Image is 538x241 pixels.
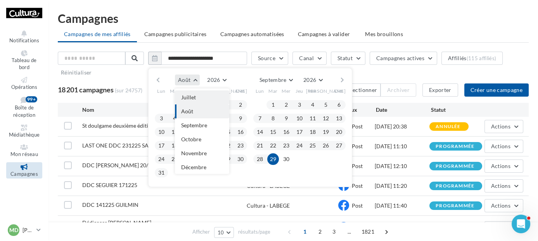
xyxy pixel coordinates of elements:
button: 2026 [300,75,325,85]
span: 3 [328,225,341,238]
button: Source [251,52,288,65]
span: ... [343,225,356,238]
span: Mar [268,88,278,94]
h1: Campagnes [58,12,529,24]
div: programmée [436,144,474,149]
button: 10 [294,113,305,124]
span: Jeu [296,88,303,94]
button: Novembre [175,146,229,160]
button: 17 [156,140,167,151]
span: Jeu [197,88,205,94]
button: Octobre [175,132,229,146]
button: 9 [280,113,292,124]
div: annulée [436,124,460,129]
button: 3 [294,99,305,111]
button: 7 [254,113,266,124]
iframe: Intercom live chat [512,215,530,233]
div: 99+ [26,96,37,102]
span: Campagnes actives [376,55,424,61]
span: DDC JOANIE 20/211225 [82,162,167,168]
span: Boîte de réception [13,105,35,118]
span: Actions [491,182,510,189]
div: [DATE] 12:10 [375,162,429,170]
button: Canal [292,52,327,65]
span: Actions [491,202,510,209]
button: 30 [280,153,292,165]
span: 2026 [207,76,220,83]
span: Post [352,163,363,169]
span: Août [181,108,193,114]
button: Décembre [175,160,229,174]
button: 9 [235,113,246,124]
button: 30 [235,153,246,165]
button: Statut [331,52,365,65]
span: 10 [218,229,224,236]
div: [DATE] 11:20 [375,182,429,190]
span: Notifications [9,37,39,43]
button: 10 [156,126,167,138]
button: 16 [280,126,292,138]
button: 18 [169,140,180,151]
button: 18 [307,126,318,138]
span: Mer [183,88,192,94]
span: 2026 [303,76,316,83]
button: Archiver [381,83,416,97]
button: 25 [169,153,180,165]
a: Tableau de bord [6,49,42,72]
span: Septembre [259,76,287,83]
button: 22 [267,140,279,151]
span: Lun [256,88,264,94]
button: 6 [333,99,345,111]
button: 27 [333,140,345,151]
button: Créer une campagne [464,83,529,97]
button: Exporter [422,83,458,97]
span: Campagnes à valider [298,30,350,38]
button: 24 [294,140,305,151]
div: programmée [436,164,474,169]
div: Date [376,106,431,114]
button: 2 [235,99,246,111]
button: 21 [254,140,266,151]
div: Cultura - LABEGE [247,202,338,210]
button: 25 [307,140,318,151]
span: Post [352,123,363,130]
span: Mar [170,88,179,94]
button: 20 [333,126,345,138]
span: 2 [314,225,327,238]
button: 2 [280,99,292,111]
span: Actions [491,143,510,149]
button: Actions [484,179,523,192]
button: 15 [267,126,279,138]
span: (sur 24757) [115,87,142,94]
button: 31 [156,167,167,179]
button: Septembre [175,118,229,132]
span: 18 201 campagnes [58,85,114,94]
button: 16 [235,126,246,138]
span: Dédicaces Clément Nava décembre 2025 [82,219,151,234]
button: Août [175,75,200,85]
button: 26 [320,140,332,151]
a: Campagnes [6,162,42,179]
span: Post [352,202,363,209]
span: Dim [236,88,245,94]
button: 10 [214,227,234,238]
button: 29 [267,153,279,165]
div: Canaux [339,106,376,114]
button: 28 [254,153,266,165]
button: 2026 [204,75,229,85]
span: Afficher [192,228,210,236]
span: Campagnes [10,171,38,177]
div: (115 affiliés) [467,55,496,61]
button: Actions [484,140,523,153]
div: programmée [436,203,474,208]
span: LAST ONE DDC 231225 SAINT LAURENT [82,142,169,149]
button: 12 [320,113,332,124]
button: Juillet [175,90,229,104]
button: 23 [280,140,292,151]
span: Campagnes publicitaires [144,31,207,37]
div: [DATE] 11:40 [375,202,429,210]
span: Juillet [181,94,196,101]
span: Novembre [181,150,207,156]
button: 24 [156,153,167,165]
span: résultats/page [238,228,270,236]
